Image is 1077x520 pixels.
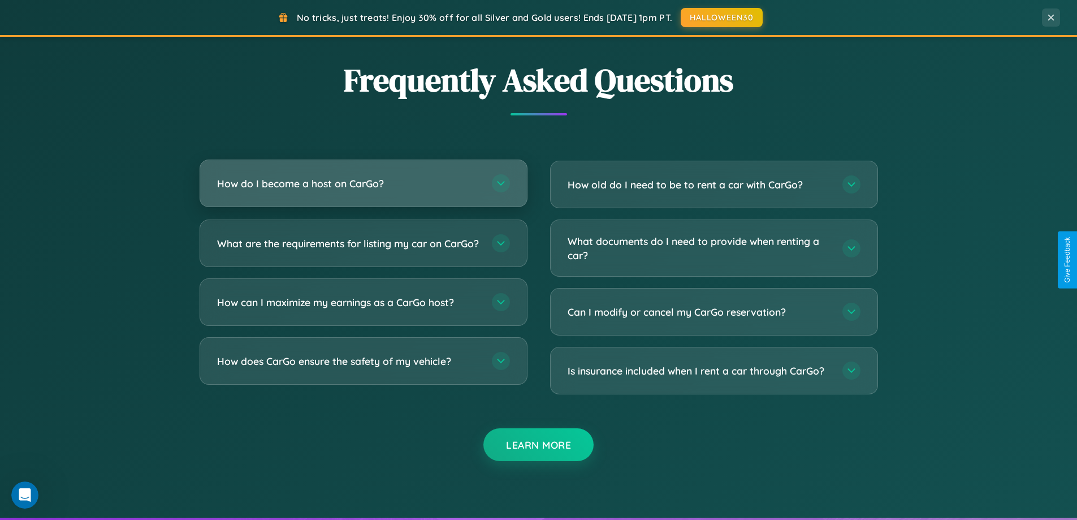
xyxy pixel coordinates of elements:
h3: How does CarGo ensure the safety of my vehicle? [217,354,481,368]
div: Give Feedback [1063,237,1071,283]
h3: Can I modify or cancel my CarGo reservation? [568,305,831,319]
h3: Is insurance included when I rent a car through CarGo? [568,364,831,378]
button: HALLOWEEN30 [681,8,763,27]
h3: How do I become a host on CarGo? [217,177,481,191]
h3: How can I maximize my earnings as a CarGo host? [217,295,481,310]
h3: What are the requirements for listing my car on CarGo? [217,237,481,251]
span: No tricks, just treats! Enjoy 30% off for all Silver and Gold users! Ends [DATE] 1pm PT. [297,12,672,23]
h3: What documents do I need to provide when renting a car? [568,234,831,262]
h2: Frequently Asked Questions [200,58,878,102]
iframe: Intercom live chat [11,482,38,509]
button: Learn More [483,428,594,461]
h3: How old do I need to be to rent a car with CarGo? [568,178,831,192]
